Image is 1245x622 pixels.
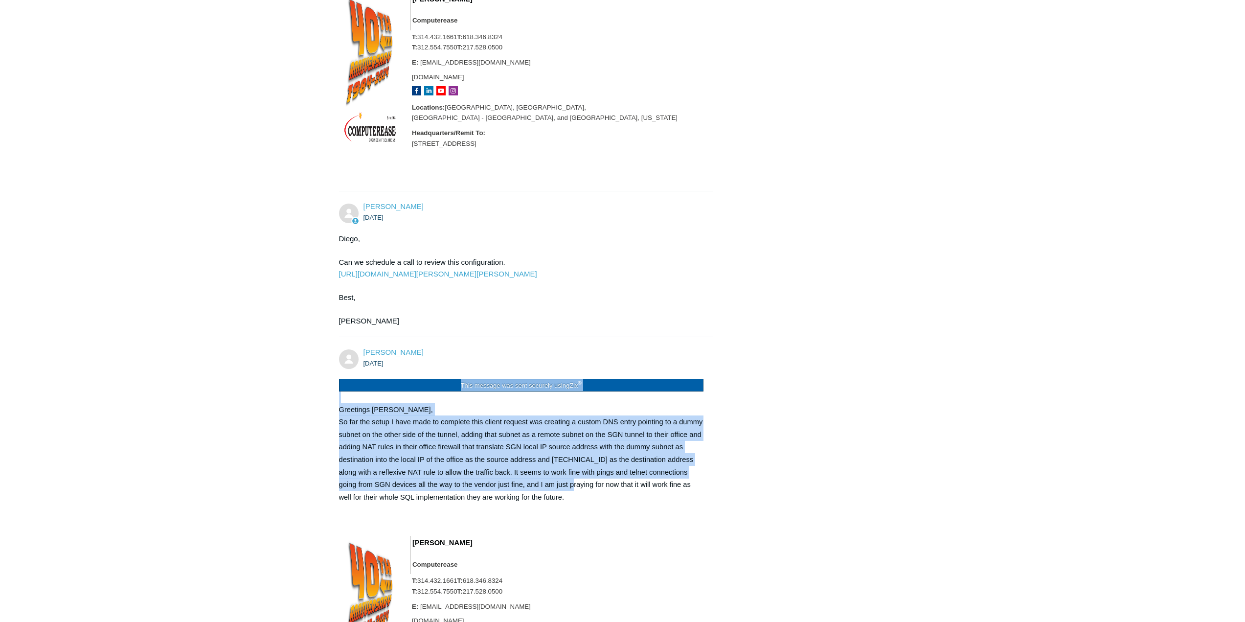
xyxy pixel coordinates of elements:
span: T: [457,44,463,51]
a: [PERSON_NAME] [363,348,424,356]
span: T: [412,44,417,51]
a: [PERSON_NAME] [363,202,424,210]
span: 217.528.0500 [463,588,503,595]
span: T: [457,577,463,584]
span: Diego Ferreiro [363,348,424,356]
span: [STREET_ADDRESS] [412,140,476,147]
span: E: [412,603,418,610]
span: [GEOGRAPHIC_DATA], [GEOGRAPHIC_DATA], [GEOGRAPHIC_DATA] - [GEOGRAPHIC_DATA], and [GEOGRAPHIC_DATA... [412,104,678,121]
div: Diego, Can we schedule a call to review this configuration. Best, [PERSON_NAME] [339,233,704,327]
span: T: [412,577,417,584]
span: Locations: [412,104,445,111]
a: [URL][DOMAIN_NAME][PERSON_NAME][PERSON_NAME] [339,270,537,278]
span: T: [412,33,417,41]
span: 312.554.7550 [417,44,457,51]
span: [DOMAIN_NAME] [412,73,464,81]
strong: [PERSON_NAME] [412,539,473,547]
span: T: [412,588,417,595]
span: This message was sent securely using [461,382,570,389]
time: 08/28/2024, 15:50 [363,360,384,367]
span: Kris Haire [363,202,424,210]
a: [EMAIL_ADDRESS][DOMAIN_NAME] [420,603,531,610]
span: 312.554.7550 [417,588,457,595]
b: Computerease [412,561,458,568]
span: Greetings [PERSON_NAME], [339,406,433,414]
time: 08/26/2024, 14:43 [363,214,384,221]
b: Computerease [412,17,458,24]
span: 314.432.1661 [417,577,457,584]
span: E: [412,59,418,66]
span: 217.528.0500 [463,44,503,51]
span: ® [578,380,582,386]
span: 314.432.1661 [417,33,457,41]
a: [EMAIL_ADDRESS][DOMAIN_NAME] [420,59,531,66]
span: 618.346.8324 [463,577,503,584]
span: T: [457,588,463,595]
span: T: [457,33,463,41]
span: 618.346.8324 [463,33,503,41]
span: So far the setup I have made to complete this client request was creating a custom DNS entry poin... [339,418,703,501]
a: This message was sent securely usingZix® [461,381,582,389]
span: Headquarters/Remit To: [412,129,485,137]
span: Zix [569,382,578,389]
